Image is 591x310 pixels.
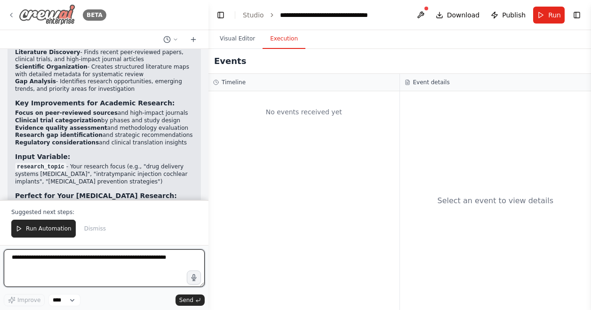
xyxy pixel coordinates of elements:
[214,55,246,68] h2: Events
[15,64,193,78] li: - Creates structured literature maps with detailed metadata for systematic review
[15,192,177,199] strong: Perfect for Your [MEDICAL_DATA] Research:
[432,7,484,24] button: Download
[80,220,111,238] button: Dismiss
[11,208,197,216] p: Suggested next steps:
[160,34,182,45] button: Switch to previous chat
[26,225,72,232] span: Run Automation
[15,163,66,171] code: research_topic
[15,117,193,125] li: by phases and study design
[533,7,565,24] button: Run
[243,10,386,20] nav: breadcrumb
[487,7,529,24] button: Publish
[186,34,201,45] button: Start a new chat
[548,10,561,20] span: Run
[15,132,193,139] li: and strategic recommendations
[15,49,80,56] strong: Literature Discovery
[15,110,193,117] li: and high-impact journals
[15,139,99,146] strong: Regulatory considerations
[17,296,40,304] span: Improve
[15,125,193,132] li: and methodology evaluation
[179,296,193,304] span: Send
[15,49,193,64] li: - Finds recent peer-reviewed papers, clinical trials, and high-impact journal articles
[447,10,480,20] span: Download
[263,29,305,49] button: Execution
[413,79,450,86] h3: Event details
[11,220,76,238] button: Run Automation
[15,132,103,138] strong: Research gap identification
[214,8,227,22] button: Hide left sidebar
[212,29,263,49] button: Visual Editor
[15,64,88,70] strong: Scientific Organization
[4,294,45,306] button: Improve
[15,78,56,85] strong: Gap Analysis
[15,153,70,160] strong: Input Variable:
[83,9,106,21] div: BETA
[437,195,553,207] div: Select an event to view details
[502,10,526,20] span: Publish
[84,225,106,232] span: Dismiss
[15,110,118,116] strong: Focus on peer-reviewed sources
[15,99,175,107] strong: Key Improvements for Academic Research:
[15,163,193,185] li: - Your research focus (e.g., "drug delivery systems [MEDICAL_DATA]", "intratympanic injection coc...
[222,79,246,86] h3: Timeline
[570,8,583,22] button: Show right sidebar
[176,294,205,306] button: Send
[15,117,101,124] strong: Clinical trial categorization
[243,11,264,19] a: Studio
[15,125,107,131] strong: Evidence quality assessment
[187,270,201,285] button: Click to speak your automation idea
[213,96,395,128] div: No events received yet
[15,78,193,93] li: - Identifies research opportunities, emerging trends, and priority areas for investigation
[19,4,75,25] img: Logo
[15,139,193,147] li: and clinical translation insights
